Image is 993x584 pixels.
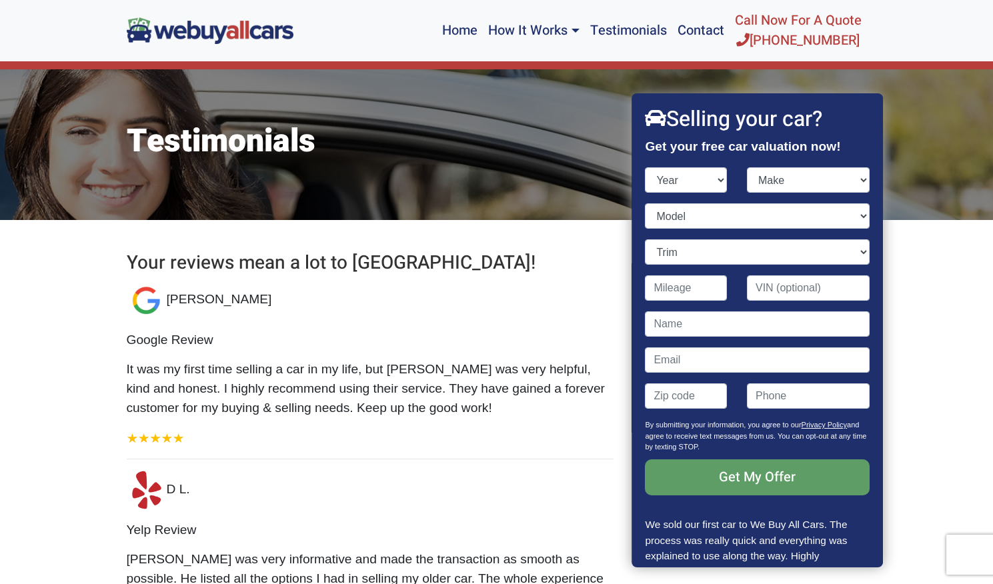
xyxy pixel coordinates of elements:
[483,5,584,56] a: How It Works
[646,383,728,409] input: Zip code
[127,360,614,417] p: It was my first time selling a car in my life, but [PERSON_NAME] was very helpful, kind and hones...
[127,280,167,320] img: thumb_01_60_60
[646,311,870,337] input: Name
[730,5,867,56] a: Call Now For A Quote[PHONE_NUMBER]
[127,331,614,350] p: Google Review
[646,107,870,132] h2: Selling your car?
[127,280,614,320] p: [PERSON_NAME]
[747,383,870,409] input: Phone
[585,5,672,56] a: Testimonials
[127,17,293,43] img: We Buy All Cars in NJ logo
[672,5,730,56] a: Contact
[127,470,167,510] img: thumb_01_60_60
[646,419,870,459] p: By submitting your information, you agree to our and agree to receive text messages from us. You ...
[437,5,483,56] a: Home
[802,421,847,429] a: Privacy Policy
[127,521,614,540] p: Yelp Review
[646,517,870,578] p: We sold our first car to We Buy All Cars. The process was really quick and everything was explain...
[127,470,614,510] p: D L.
[646,139,841,153] strong: Get your free car valuation now!
[747,275,870,301] input: VIN (optional)
[127,252,614,275] h3: Your reviews mean a lot to [GEOGRAPHIC_DATA]!
[127,123,614,161] h1: Testimonials
[646,275,728,301] input: Mileage
[646,167,870,517] form: Contact form
[646,347,870,373] input: Email
[646,459,870,495] input: Get My Offer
